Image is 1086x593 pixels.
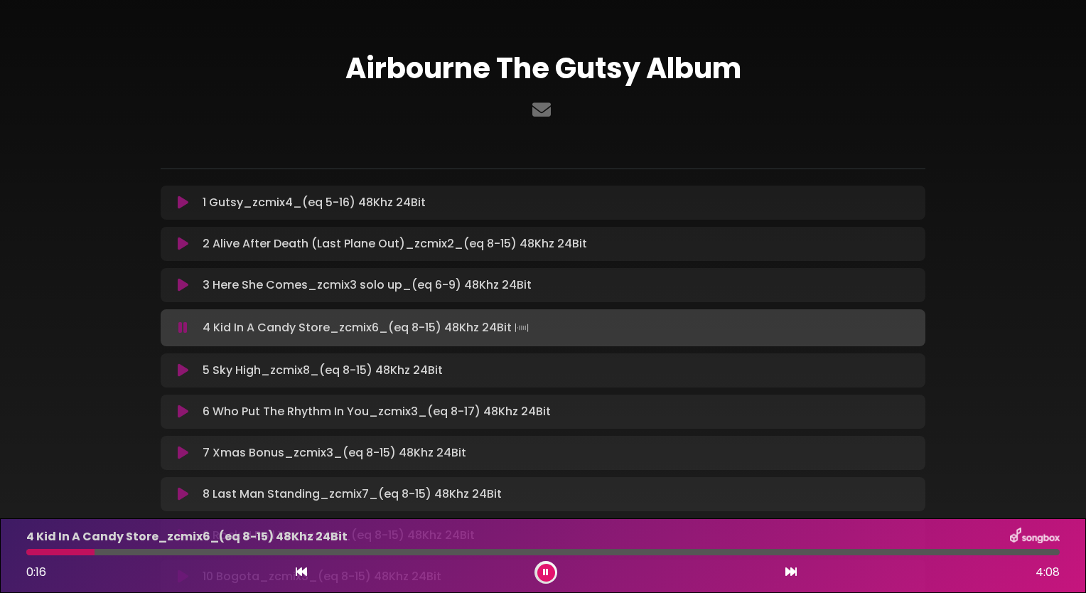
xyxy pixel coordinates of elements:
[203,403,551,420] p: 6 Who Put The Rhythm In You_zcmix3_(eq 8-17) 48Khz 24Bit
[1010,528,1060,546] img: songbox-logo-white.png
[203,362,443,379] p: 5 Sky High_zcmix8_(eq 8-15) 48Khz 24Bit
[26,564,46,580] span: 0:16
[1036,564,1060,581] span: 4:08
[203,486,502,503] p: 8 Last Man Standing_zcmix7_(eq 8-15) 48Khz 24Bit
[203,318,532,338] p: 4 Kid In A Candy Store_zcmix6_(eq 8-15) 48Khz 24Bit
[203,194,426,211] p: 1 Gutsy_zcmix4_(eq 5-16) 48Khz 24Bit
[161,51,925,85] h1: Airbourne The Gutsy Album
[512,318,532,338] img: waveform4.gif
[203,277,532,294] p: 3 Here She Comes_zcmix3 solo up_(eq 6-9) 48Khz 24Bit
[26,528,348,545] p: 4 Kid In A Candy Store_zcmix6_(eq 8-15) 48Khz 24Bit
[203,235,587,252] p: 2 Alive After Death (Last Plane Out)_zcmix2_(eq 8-15) 48Khz 24Bit
[203,444,466,461] p: 7 Xmas Bonus_zcmix3_(eq 8-15) 48Khz 24Bit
